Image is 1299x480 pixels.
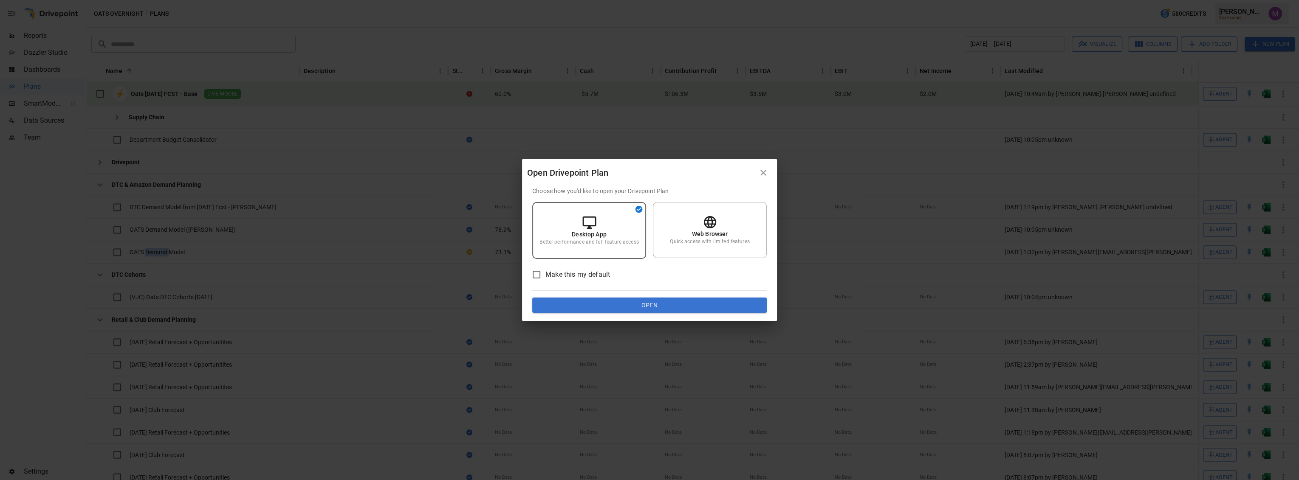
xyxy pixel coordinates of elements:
p: Better performance and full feature access [539,239,638,246]
p: Quick access with limited features [670,238,749,245]
button: Open [532,298,767,313]
p: Web Browser [692,230,728,238]
p: Choose how you'd like to open your Drivepoint Plan [532,187,767,195]
div: Open Drivepoint Plan [527,166,755,180]
p: Desktop App [572,230,607,239]
span: Make this my default [545,269,610,280]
